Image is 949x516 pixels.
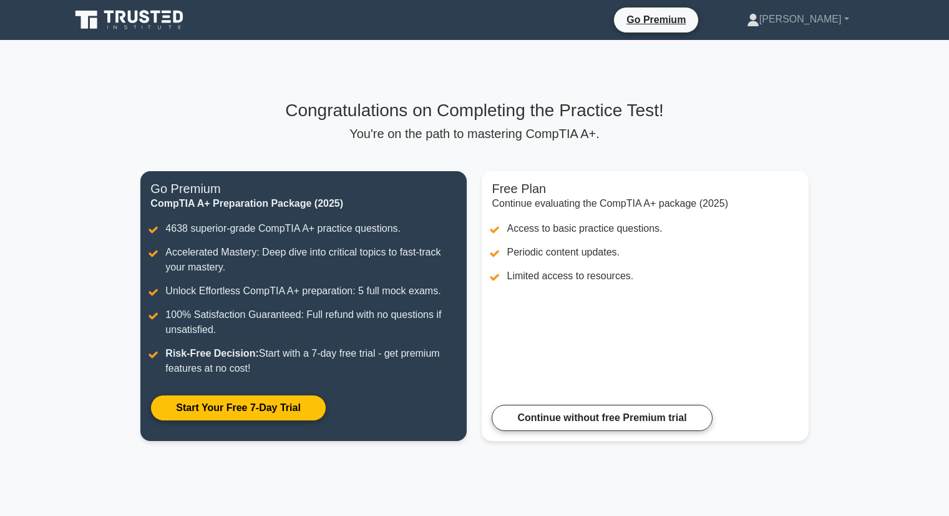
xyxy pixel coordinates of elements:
[619,12,693,27] a: Go Premium
[140,100,808,121] h3: Congratulations on Completing the Practice Test!
[150,395,326,421] a: Start Your Free 7-Day Trial
[717,7,879,32] a: [PERSON_NAME]
[492,405,712,431] a: Continue without free Premium trial
[140,126,808,141] p: You're on the path to mastering CompTIA A+.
